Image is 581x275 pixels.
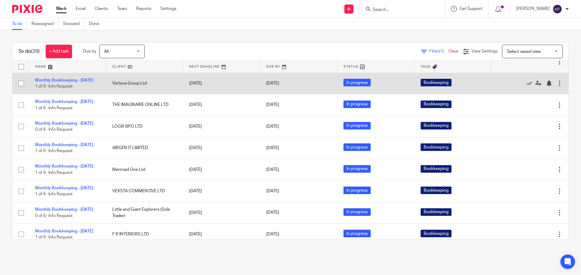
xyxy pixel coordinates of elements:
span: (1) [439,49,444,53]
span: In progress [343,230,371,237]
a: Monthly Bookkeeping - [DATE] [35,143,93,147]
span: Bookkeeping [421,122,451,130]
td: [DATE] [183,159,260,180]
span: In progress [343,122,371,130]
a: Settings [160,6,176,12]
span: 1 of 6 · Info Request [35,235,73,239]
span: In progress [343,101,371,108]
a: Reassigned [31,18,58,30]
a: Monthly Bookkeeping - [DATE] [35,100,93,104]
td: [DATE] [183,116,260,137]
span: [DATE] [266,232,279,236]
td: Mermaid One Ltd [106,159,183,180]
span: In progress [343,208,371,216]
img: Pixie [12,5,42,13]
a: Monthly Bookkeeping - [DATE] [35,121,93,126]
span: Get Support [459,7,483,11]
span: [DATE] [266,189,279,193]
span: 0 of 6 · Info Request [35,214,73,218]
span: 1 of 6 · Info Request [35,149,73,153]
td: [DATE] [183,137,260,159]
span: Bookkeeping [421,208,451,216]
span: In progress [343,165,371,173]
span: In progress [343,143,371,151]
span: [DATE] [266,146,279,150]
span: 1 of 6 · Info Request [35,84,73,88]
span: Bookkeeping [421,101,451,108]
td: Vortexa Group Ltd [106,73,183,94]
span: 0 of 6 · Info Request [35,127,73,132]
span: View Settings [471,49,497,53]
td: F R INTERIORS LTD [106,223,183,245]
span: Bookkeeping [421,79,451,86]
td: AIRGEN IT LIMITED [106,137,183,159]
td: LOGIX BPO LTD [106,116,183,137]
span: (29) [31,49,40,54]
span: In progress [343,79,371,86]
td: [DATE] [183,202,260,223]
td: THE IMAGINAIRE ONLINE LTD [106,94,183,116]
a: Monthly Bookkeeping - [DATE] [35,207,93,212]
span: Bookkeeping [421,143,451,151]
a: Reports [136,6,151,12]
td: [DATE] [183,94,260,116]
span: [DATE] [266,103,279,107]
td: [DATE] [183,181,260,202]
span: 1 of 6 · Info Request [35,192,73,196]
span: In progress [343,187,371,194]
span: Bookkeeping [421,165,451,173]
a: Snoozed [63,18,84,30]
td: VEXSTA COMMERCIVE LTD [106,181,183,202]
a: Work [56,6,67,12]
span: [DATE] [266,81,279,85]
span: Select saved view [507,50,541,54]
td: [DATE] [183,73,260,94]
span: [DATE] [266,124,279,129]
a: Clients [95,6,108,12]
a: Monthly Bookkeeping - [DATE] [35,186,93,190]
span: Bookkeeping [421,187,451,194]
a: Monthly Bookkeeping - [DATE] [35,229,93,233]
td: [DATE] [183,223,260,245]
a: To do [12,18,27,30]
p: [PERSON_NAME] [516,6,550,12]
span: Filter [429,49,448,53]
a: Monthly Bookkeeping - [DATE] [35,78,93,82]
span: Bookkeeping [421,230,451,237]
span: [DATE] [266,211,279,215]
span: [DATE] [266,168,279,172]
a: Monthly Bookkeeping - [DATE] [35,164,93,168]
span: All [104,50,109,54]
input: Search [372,7,426,13]
td: Little and Giant Explorers (Sole Trader) [106,202,183,223]
a: Done [89,18,104,30]
p: Due by [83,48,96,54]
span: Tags [421,65,431,68]
a: Team [117,6,127,12]
h1: To do [18,48,40,55]
a: Email [76,6,86,12]
a: + Add task [46,45,72,58]
a: Clear [448,49,458,53]
a: Mark as done [526,80,535,86]
span: 1 of 6 · Info Request [35,171,73,175]
img: svg%3E [553,4,562,14]
span: 1 of 6 · Info Request [35,106,73,110]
